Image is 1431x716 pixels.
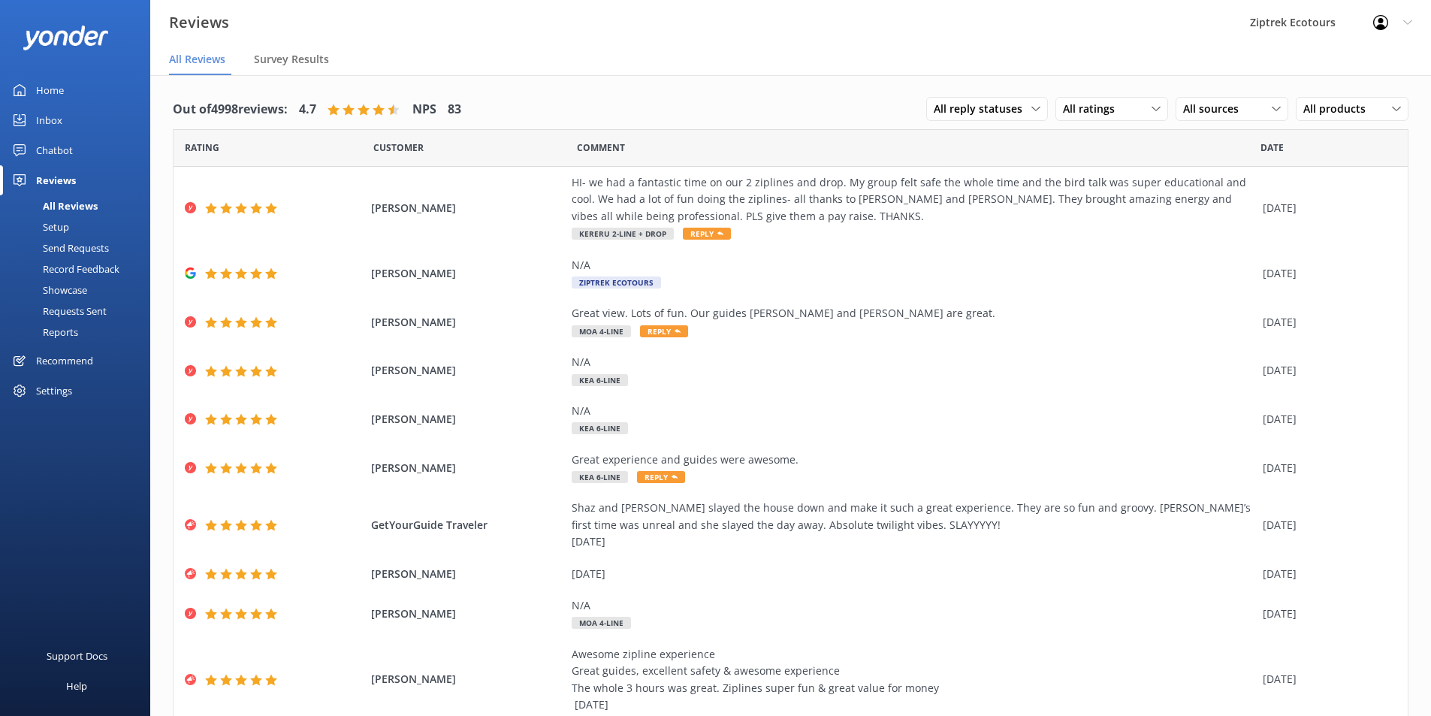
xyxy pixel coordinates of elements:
div: Reviews [36,165,76,195]
span: [PERSON_NAME] [371,606,565,622]
div: Help [66,671,87,701]
div: Requests Sent [9,301,107,322]
span: [PERSON_NAME] [371,671,565,687]
a: All Reviews [9,195,150,216]
span: All reply statuses [934,101,1031,117]
a: Setup [9,216,150,237]
span: Date [373,140,424,155]
div: Setup [9,216,69,237]
div: [DATE] [1263,362,1389,379]
div: HI- we had a fantastic time on our 2 ziplines and drop. My group felt safe the whole time and the... [572,174,1255,225]
span: Date [1260,140,1284,155]
span: Moa 4-Line [572,325,631,337]
span: [PERSON_NAME] [371,314,565,331]
div: Awesome zipline experience Great guides, excellent safety & awesome experience The whole 3 hours ... [572,646,1255,714]
a: Requests Sent [9,301,150,322]
h4: Out of 4998 reviews: [173,100,288,119]
div: [DATE] [1263,265,1389,282]
span: All sources [1183,101,1248,117]
span: [PERSON_NAME] [371,265,565,282]
span: All ratings [1063,101,1124,117]
div: Home [36,75,64,105]
div: Reports [9,322,78,343]
div: [DATE] [572,566,1255,582]
span: Kea 6-Line [572,471,628,483]
div: Send Requests [9,237,109,258]
div: [DATE] [1263,671,1389,687]
a: Record Feedback [9,258,150,279]
span: Reply [640,325,688,337]
div: All Reviews [9,195,98,216]
div: N/A [572,597,1255,614]
div: [DATE] [1263,517,1389,533]
span: Date [185,140,219,155]
div: Settings [36,376,72,406]
div: [DATE] [1263,606,1389,622]
div: N/A [572,403,1255,419]
span: [PERSON_NAME] [371,411,565,427]
div: [DATE] [1263,411,1389,427]
div: Great view. Lots of fun. Our guides [PERSON_NAME] and [PERSON_NAME] are great. [572,305,1255,322]
div: Shaz and [PERSON_NAME] slayed the house down and make it such a great experience. They are so fun... [572,500,1255,550]
span: [PERSON_NAME] [371,566,565,582]
span: All Reviews [169,52,225,67]
a: Showcase [9,279,150,301]
span: Kea 6-Line [572,422,628,434]
span: Ziptrek Ecotours [572,276,661,289]
h4: NPS [412,100,436,119]
img: yonder-white-logo.png [23,26,109,50]
span: GetYourGuide Traveler [371,517,565,533]
a: Send Requests [9,237,150,258]
div: [DATE] [1263,460,1389,476]
span: Survey Results [254,52,329,67]
span: Question [577,140,625,155]
div: N/A [572,354,1255,370]
span: [PERSON_NAME] [371,200,565,216]
div: [DATE] [1263,200,1389,216]
h4: 4.7 [299,100,316,119]
h3: Reviews [169,11,229,35]
span: [PERSON_NAME] [371,460,565,476]
h4: 83 [448,100,461,119]
a: Reports [9,322,150,343]
div: [DATE] [1263,314,1389,331]
span: Moa 4-Line [572,617,631,629]
span: Kereru 2-Line + Drop [572,228,674,240]
span: Reply [683,228,731,240]
span: All products [1303,101,1375,117]
div: Support Docs [47,641,107,671]
div: Inbox [36,105,62,135]
div: Chatbot [36,135,73,165]
div: Record Feedback [9,258,119,279]
span: [PERSON_NAME] [371,362,565,379]
div: Showcase [9,279,87,301]
span: Kea 6-Line [572,374,628,386]
div: N/A [572,257,1255,273]
div: [DATE] [1263,566,1389,582]
span: Reply [637,471,685,483]
div: Great experience and guides were awesome. [572,452,1255,468]
div: Recommend [36,346,93,376]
